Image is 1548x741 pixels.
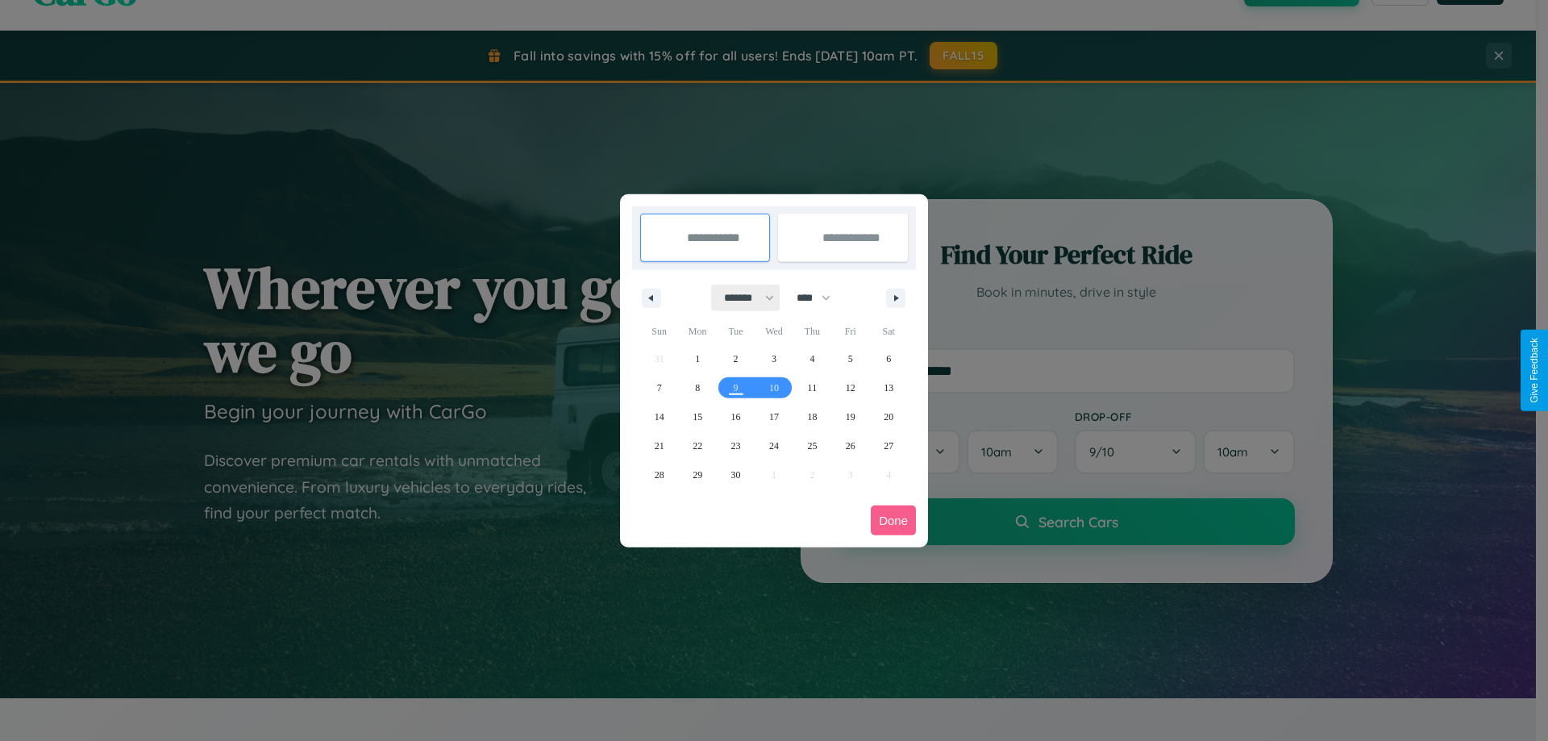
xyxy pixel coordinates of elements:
[655,460,664,489] span: 28
[693,402,702,431] span: 15
[831,402,869,431] button: 19
[848,344,853,373] span: 5
[831,373,869,402] button: 12
[640,318,678,344] span: Sun
[870,344,908,373] button: 6
[807,431,817,460] span: 25
[807,402,817,431] span: 18
[831,318,869,344] span: Fri
[884,373,893,402] span: 13
[693,460,702,489] span: 29
[884,402,893,431] span: 20
[731,402,741,431] span: 16
[871,506,916,535] button: Done
[693,431,702,460] span: 22
[695,373,700,402] span: 8
[717,431,755,460] button: 23
[870,318,908,344] span: Sat
[809,344,814,373] span: 4
[678,373,716,402] button: 8
[1529,338,1540,403] div: Give Feedback
[884,431,893,460] span: 27
[755,318,793,344] span: Wed
[755,431,793,460] button: 24
[831,431,869,460] button: 26
[793,344,831,373] button: 4
[640,373,678,402] button: 7
[846,373,855,402] span: 12
[717,344,755,373] button: 2
[717,402,755,431] button: 16
[678,344,716,373] button: 1
[769,431,779,460] span: 24
[846,402,855,431] span: 19
[755,402,793,431] button: 17
[678,460,716,489] button: 29
[831,344,869,373] button: 5
[655,402,664,431] span: 14
[769,402,779,431] span: 17
[846,431,855,460] span: 26
[793,318,831,344] span: Thu
[808,373,818,402] span: 11
[640,431,678,460] button: 21
[755,344,793,373] button: 3
[640,460,678,489] button: 28
[793,402,831,431] button: 18
[886,344,891,373] span: 6
[870,402,908,431] button: 20
[731,460,741,489] span: 30
[717,373,755,402] button: 9
[695,344,700,373] span: 1
[717,460,755,489] button: 30
[678,318,716,344] span: Mon
[755,373,793,402] button: 10
[678,402,716,431] button: 15
[657,373,662,402] span: 7
[640,402,678,431] button: 14
[793,373,831,402] button: 11
[734,344,739,373] span: 2
[678,431,716,460] button: 22
[772,344,776,373] span: 3
[769,373,779,402] span: 10
[731,431,741,460] span: 23
[870,431,908,460] button: 27
[734,373,739,402] span: 9
[655,431,664,460] span: 21
[717,318,755,344] span: Tue
[793,431,831,460] button: 25
[870,373,908,402] button: 13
